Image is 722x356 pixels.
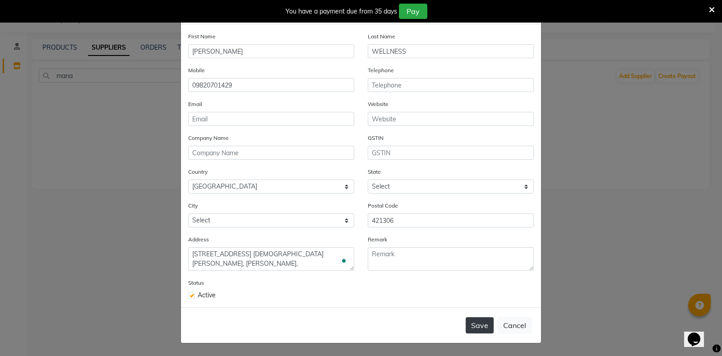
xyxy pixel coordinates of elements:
[188,112,354,126] input: Email
[497,317,532,334] button: Cancel
[188,146,354,160] input: Company Name
[188,236,209,244] label: Address
[188,100,202,108] label: Email
[368,146,534,160] input: GSTIN
[198,291,216,300] span: Active
[188,32,216,41] label: First Name
[188,44,354,58] input: First Name
[368,44,534,58] input: Last Name
[188,78,354,92] input: Mobile
[188,168,208,176] label: Country
[368,100,389,108] label: Website
[188,134,229,142] label: Company Name
[368,78,534,92] input: Telephone
[368,202,398,210] label: Postal Code
[684,320,713,347] iframe: chat widget
[399,4,427,19] button: Pay
[368,112,534,126] input: Website
[368,236,387,244] label: Remark
[188,66,205,74] label: Mobile
[188,247,354,271] textarea: To enrich screen reader interactions, please activate Accessibility in Grammarly extension settings
[466,317,494,333] button: Save
[368,168,381,176] label: State
[286,7,397,16] div: You have a payment due from 35 days
[368,213,534,227] input: Postal Code
[368,134,384,142] label: GSTIN
[368,32,395,41] label: Last Name
[188,279,204,287] label: Status
[188,202,198,210] label: City
[368,66,394,74] label: Telephone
